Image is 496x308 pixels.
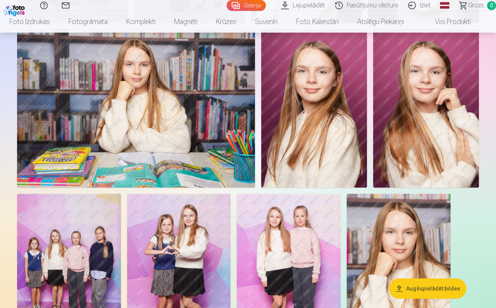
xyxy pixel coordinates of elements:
[413,11,480,33] a: Visi produkti
[246,11,287,33] a: Suvenīri
[165,11,207,33] a: Magnēti
[59,11,117,33] a: Fotogrāmata
[487,1,496,10] span: 0
[3,3,27,16] img: /fa1
[287,11,348,33] a: Foto kalendāri
[117,11,165,33] a: Komplekti
[348,11,413,33] a: Atslēgu piekariņi
[468,1,484,10] span: Grozs
[389,278,466,299] button: Augšupielādēt bildes
[207,11,246,33] a: Krūzes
